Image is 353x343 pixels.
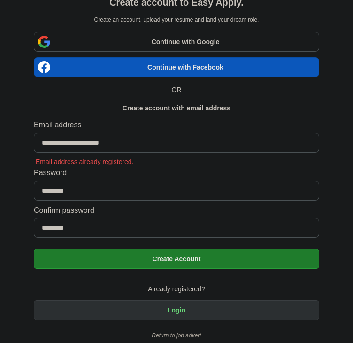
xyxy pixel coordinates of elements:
[34,57,319,77] a: Continue with Facebook
[142,284,210,294] span: Already registered?
[34,331,319,340] a: Return to job advert
[123,103,230,113] h1: Create account with email address
[166,85,187,95] span: OR
[34,249,319,269] button: Create Account
[34,306,319,314] a: Login
[36,16,317,24] p: Create an account, upload your resume and land your dream role.
[34,32,319,52] a: Continue with Google
[34,119,319,131] label: Email address
[34,167,319,179] label: Password
[34,158,136,165] span: Email address already registered.
[34,204,319,217] label: Confirm password
[34,300,319,320] button: Login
